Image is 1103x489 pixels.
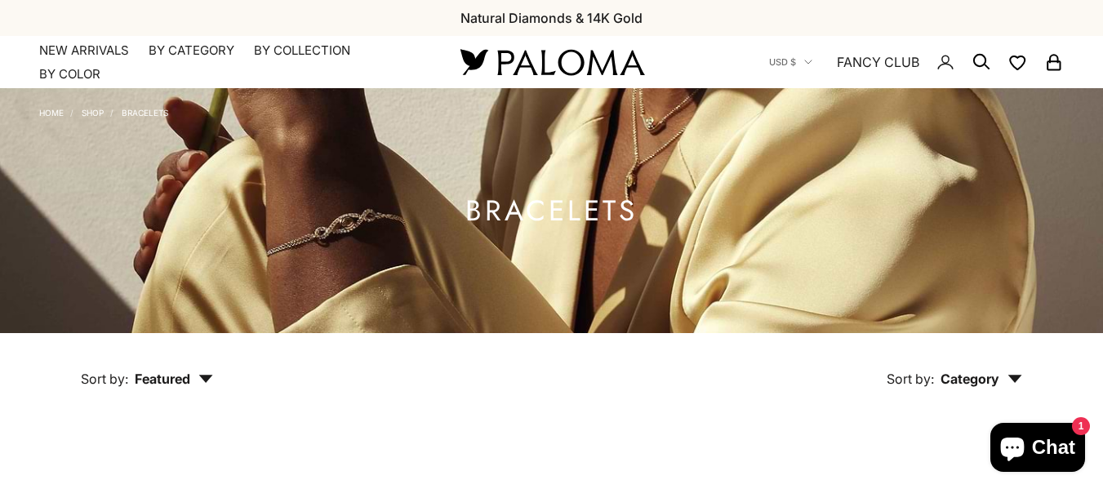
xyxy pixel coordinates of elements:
[769,36,1064,88] nav: Secondary navigation
[849,333,1060,402] button: Sort by: Category
[39,104,168,118] nav: Breadcrumb
[769,55,796,69] span: USD $
[985,423,1090,476] inbox-online-store-chat: Shopify online store chat
[122,108,168,118] a: Bracelets
[149,42,234,59] summary: By Category
[465,201,638,221] h1: Bracelets
[254,42,350,59] summary: By Collection
[39,42,421,82] nav: Primary navigation
[887,371,934,387] span: Sort by:
[39,42,129,59] a: NEW ARRIVALS
[39,108,64,118] a: Home
[43,333,251,402] button: Sort by: Featured
[941,371,1022,387] span: Category
[460,7,643,29] p: Natural Diamonds & 14K Gold
[82,108,104,118] a: Shop
[837,51,919,73] a: FANCY CLUB
[769,55,812,69] button: USD $
[81,371,128,387] span: Sort by:
[39,66,100,82] summary: By Color
[135,371,213,387] span: Featured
